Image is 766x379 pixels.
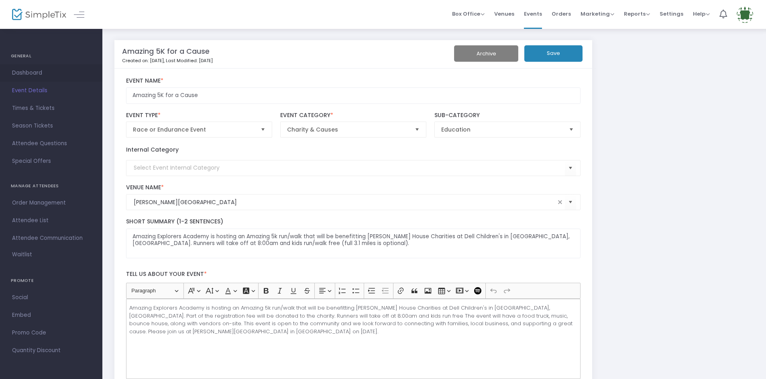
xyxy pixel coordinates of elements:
[122,266,585,283] label: Tell us about your event
[566,122,577,137] button: Select
[12,215,90,226] span: Attendee List
[134,198,556,207] input: Select Venue
[126,184,581,191] label: Venue Name
[126,283,581,299] div: Editor toolbar
[555,197,565,207] span: clear
[12,156,90,166] span: Special Offers
[12,68,90,78] span: Dashboard
[581,10,614,18] span: Marketing
[12,292,90,303] span: Social
[624,10,650,18] span: Reports
[12,121,90,131] span: Season Tickets
[12,198,90,208] span: Order Management
[552,4,571,24] span: Orders
[12,103,90,113] span: Times & Tickets
[128,285,182,297] button: Paragraph
[11,178,92,194] h4: MANAGE ATTENDEES
[122,57,430,64] p: Created on: [DATE]
[126,299,581,379] div: Rich Text Editor, main
[524,4,542,24] span: Events
[257,122,269,137] button: Select
[565,194,576,211] button: Select
[126,87,581,104] input: Enter Event Name
[693,10,710,18] span: Help
[280,112,427,119] label: Event Category
[129,304,577,335] p: Amazing Explorers Academy is hosting an Amazing 5k run/walk that will be benefitting [PERSON_NAME...
[12,233,90,243] span: Attendee Communication
[12,85,90,96] span: Event Details
[12,251,32,259] span: Waitlist
[11,48,92,64] h4: GENERAL
[126,146,179,154] label: Internal Category
[12,310,90,320] span: Embed
[287,126,409,134] span: Charity & Causes
[12,138,90,149] span: Attendee Questions
[565,160,576,176] button: Select
[11,273,92,289] h4: PROMOTE
[12,328,90,338] span: Promo Code
[454,45,518,62] button: Archive
[126,112,273,119] label: Event Type
[122,46,210,57] m-panel-title: Amazing 5K for a Cause
[164,57,213,64] span: , Last Modified: [DATE]
[434,112,581,119] label: Sub-Category
[131,286,173,296] span: Paragraph
[126,77,581,85] label: Event Name
[660,4,683,24] span: Settings
[524,45,583,62] button: Save
[12,345,90,356] span: Quantity Discount
[412,122,423,137] button: Select
[494,4,514,24] span: Venues
[441,126,563,134] span: Education
[134,164,565,172] input: Select Event Internal Category
[126,217,223,225] span: Short Summary (1-2 Sentences)
[452,10,485,18] span: Box Office
[133,126,255,134] span: Race or Endurance Event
